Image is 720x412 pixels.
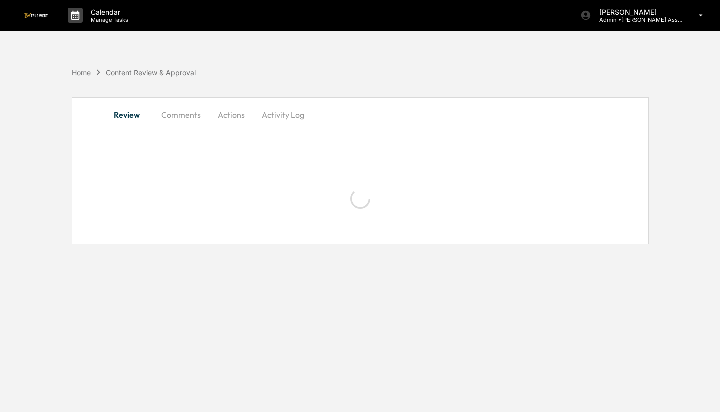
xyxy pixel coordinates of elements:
p: Admin • [PERSON_NAME] Asset Management [591,16,684,23]
button: Actions [209,103,254,127]
button: Comments [153,103,209,127]
p: [PERSON_NAME] [591,8,684,16]
p: Manage Tasks [83,16,133,23]
button: Activity Log [254,103,312,127]
div: secondary tabs example [108,103,612,127]
div: Content Review & Approval [106,68,196,77]
button: Review [108,103,153,127]
div: Home [72,68,91,77]
img: logo [24,13,48,17]
p: Calendar [83,8,133,16]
